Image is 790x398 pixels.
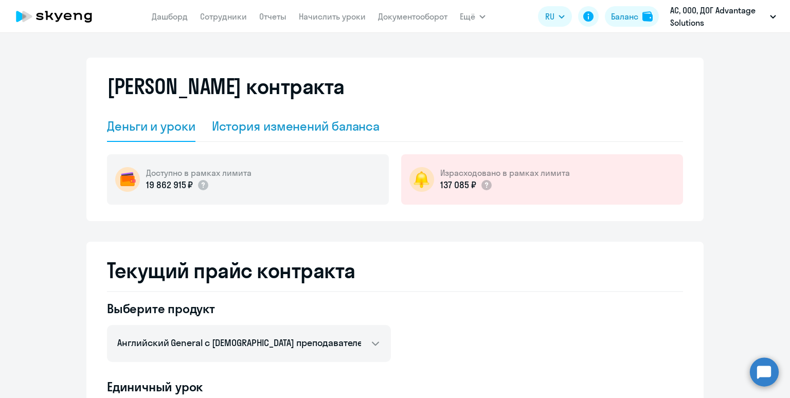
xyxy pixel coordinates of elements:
[107,378,683,395] h4: Единичный урок
[545,10,554,23] span: RU
[670,4,766,29] p: АС, ООО, ДОГ Advantage Solutions
[259,11,286,22] a: Отчеты
[212,118,380,134] div: История изменений баланса
[152,11,188,22] a: Дашборд
[665,4,781,29] button: АС, ООО, ДОГ Advantage Solutions
[299,11,366,22] a: Начислить уроки
[107,300,391,317] h4: Выберите продукт
[378,11,447,22] a: Документооборот
[200,11,247,22] a: Сотрудники
[460,10,475,23] span: Ещё
[460,6,486,27] button: Ещё
[440,167,570,178] h5: Израсходовано в рамках лимита
[115,167,140,192] img: wallet-circle.png
[611,10,638,23] div: Баланс
[107,118,195,134] div: Деньги и уроки
[440,178,476,192] p: 137 085 ₽
[146,167,252,178] h5: Доступно в рамках лимита
[146,178,193,192] p: 19 862 915 ₽
[605,6,659,27] button: Балансbalance
[107,74,345,99] h2: [PERSON_NAME] контракта
[642,11,653,22] img: balance
[107,258,683,283] h2: Текущий прайс контракта
[538,6,572,27] button: RU
[409,167,434,192] img: bell-circle.png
